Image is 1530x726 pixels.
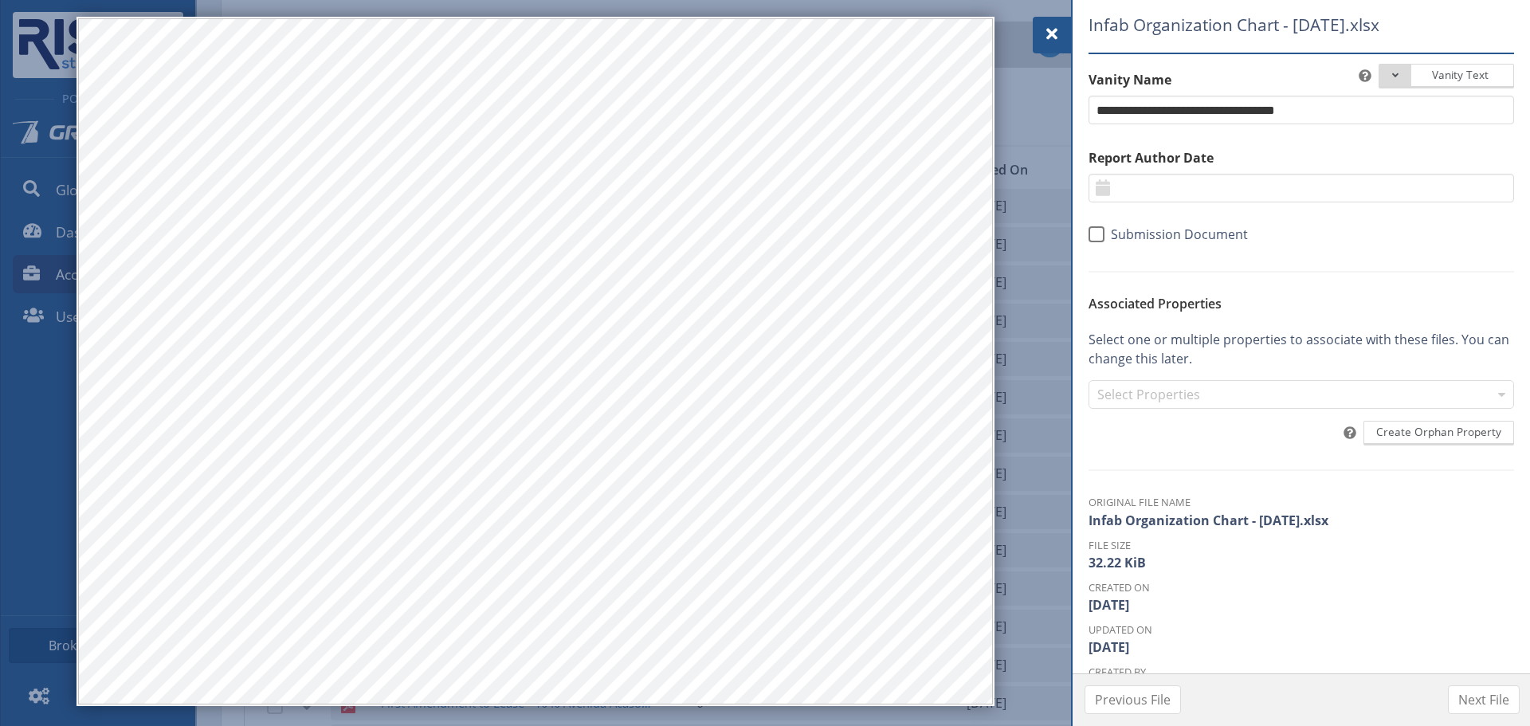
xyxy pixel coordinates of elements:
[1089,622,1514,638] dt: Updated On
[1458,690,1509,709] span: Next File
[1089,580,1514,595] dt: Created On
[1363,421,1514,445] button: Create Orphan Property
[1089,638,1514,657] dd: [DATE]
[1089,148,1514,167] label: Report Author Date
[1089,511,1514,530] dd: Infab Organization Chart - [DATE].xlsx
[1095,690,1171,709] span: Previous File
[1089,330,1514,368] p: Select one or multiple properties to associate with these files. You can change this later.
[1089,538,1514,553] dt: File Size
[1089,495,1514,510] dt: Original File Name
[1089,595,1514,614] dd: [DATE]
[1448,685,1520,714] button: Next File
[1413,67,1501,83] span: Vanity Text
[1089,296,1514,311] h6: Associated Properties
[1089,70,1514,89] label: Vanity Name
[1085,685,1181,714] button: Previous File
[1089,553,1514,572] dd: 32.22 KiB
[1104,226,1248,242] span: Submission Document
[1089,665,1514,680] dt: Created By
[1379,64,1514,88] button: Vanity Text
[1376,424,1501,440] span: Create Orphan Property
[1089,13,1440,37] span: Infab Organization Chart - [DATE].xlsx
